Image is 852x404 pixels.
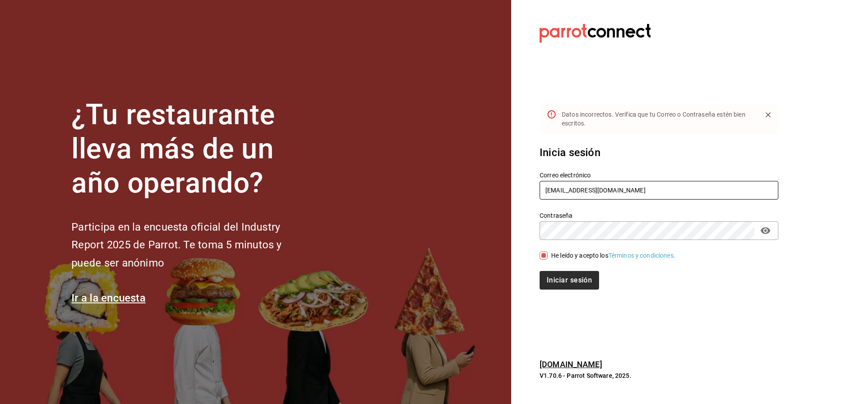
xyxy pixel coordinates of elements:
p: V1.70.6 - Parrot Software, 2025. [540,371,778,380]
button: passwordField [758,223,773,238]
input: Ingresa tu correo electrónico [540,181,778,200]
div: He leído y acepto los [551,251,675,260]
h1: ¿Tu restaurante lleva más de un año operando? [71,98,311,200]
button: Close [761,108,775,122]
div: Datos incorrectos. Verifica que tu Correo o Contraseña estén bien escritos. [562,106,754,131]
label: Correo electrónico [540,172,778,178]
h2: Participa en la encuesta oficial del Industry Report 2025 de Parrot. Te toma 5 minutos y puede se... [71,218,311,272]
label: Contraseña [540,212,778,219]
h3: Inicia sesión [540,145,778,161]
a: [DOMAIN_NAME] [540,360,602,369]
button: Iniciar sesión [540,271,599,290]
a: Ir a la encuesta [71,292,146,304]
a: Términos y condiciones. [608,252,675,259]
